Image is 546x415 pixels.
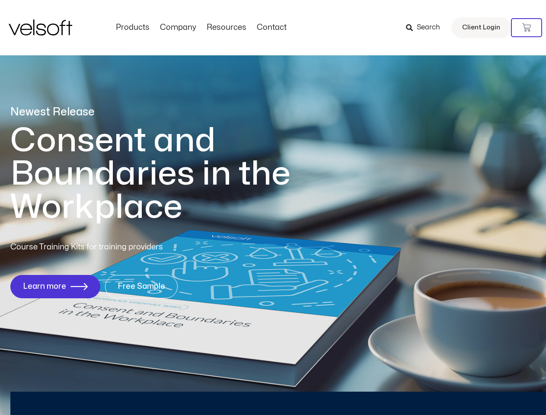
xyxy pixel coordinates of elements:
[23,282,66,291] span: Learn more
[155,23,201,32] a: CompanyMenu Toggle
[10,241,226,253] p: Course Training Kits for training providers
[252,23,292,32] a: ContactMenu Toggle
[10,105,326,120] p: Newest Release
[462,22,500,33] span: Client Login
[201,23,252,32] a: ResourcesMenu Toggle
[451,17,511,38] a: Client Login
[417,22,440,33] span: Search
[406,20,446,35] a: Search
[9,19,72,35] img: Velsoft Training Materials
[118,282,165,291] span: Free Sample
[10,275,100,298] a: Learn more
[111,23,155,32] a: ProductsMenu Toggle
[111,23,292,32] nav: Menu
[10,124,326,224] h1: Consent and Boundaries in the Workplace
[105,275,178,298] a: Free Sample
